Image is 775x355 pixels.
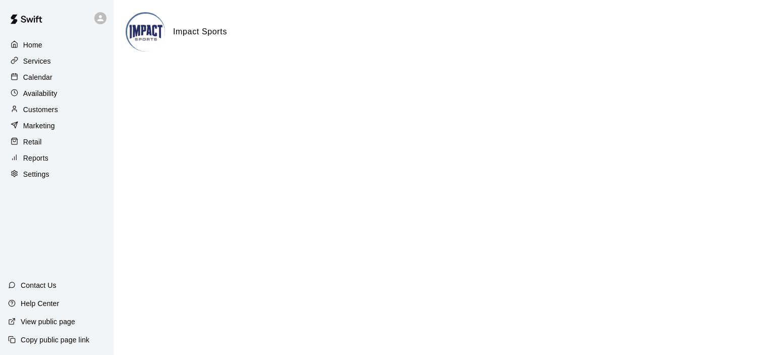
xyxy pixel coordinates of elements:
a: Home [8,37,105,53]
a: Reports [8,150,105,166]
p: Home [23,40,42,50]
a: Availability [8,86,105,101]
a: Customers [8,102,105,117]
p: Help Center [21,298,59,309]
p: Contact Us [21,280,57,290]
p: Reports [23,153,48,163]
p: Calendar [23,72,52,82]
a: Calendar [8,70,105,85]
p: View public page [21,317,75,327]
p: Services [23,56,51,66]
p: Copy public page link [21,335,89,345]
a: Marketing [8,118,105,133]
p: Retail [23,137,42,147]
p: Marketing [23,121,55,131]
img: Impact Sports logo [127,14,165,52]
p: Customers [23,105,58,115]
a: Settings [8,167,105,182]
a: Retail [8,134,105,149]
p: Settings [23,169,49,179]
p: Availability [23,88,58,98]
a: Services [8,54,105,69]
h6: Impact Sports [173,25,227,38]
